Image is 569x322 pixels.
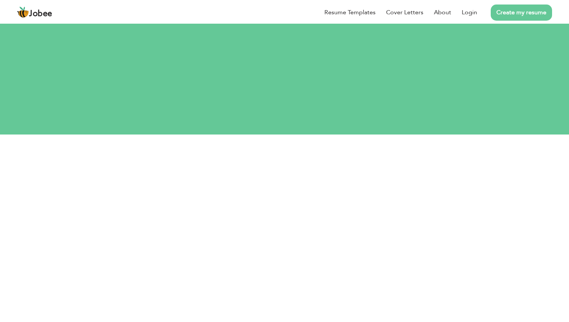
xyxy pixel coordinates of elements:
a: Resume Templates [324,8,376,17]
a: Cover Letters [386,8,423,17]
img: jobee.io [17,6,29,18]
a: About [434,8,451,17]
a: Login [462,8,477,17]
a: Jobee [17,6,52,18]
span: Jobee [29,10,52,18]
a: Create my resume [491,5,552,21]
